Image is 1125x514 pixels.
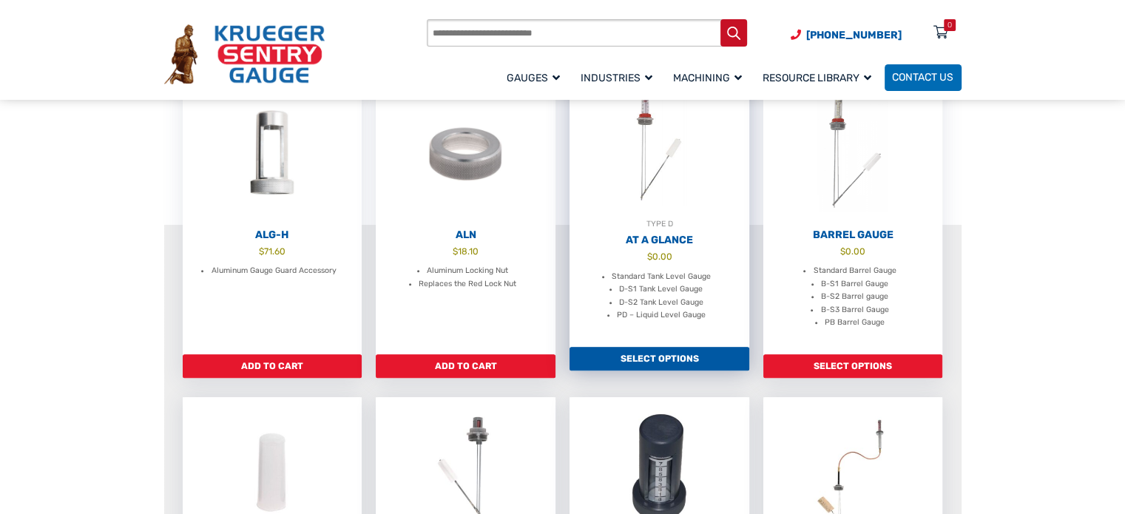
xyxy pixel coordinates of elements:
a: Industries [573,62,666,92]
li: D-S2 Tank Level Gauge [619,296,703,308]
img: Barrel Gauge [763,83,943,226]
li: Replaces the Red Lock Nut [419,277,516,290]
a: TYPE DAt A Glance $0.00 Standard Tank Level Gauge D-S1 Tank Level Gauge D-S2 Tank Level Gauge PD ... [570,75,749,348]
h2: Barrel Gauge [763,229,943,242]
img: Krueger Sentry Gauge [164,24,325,84]
li: PB Barrel Gauge [825,316,885,328]
a: ALN $18.10 Aluminum Locking Nut Replaces the Red Lock Nut [376,83,555,355]
li: Aluminum Gauge Guard Accessory [211,264,336,277]
h2: ALG-H [183,229,362,242]
li: Aluminum Locking Nut [427,264,508,277]
span: $ [453,246,458,257]
li: Standard Tank Level Gauge [612,270,711,283]
bdi: 0.00 [840,246,865,257]
img: At A Glance [570,75,749,218]
img: ALN [376,83,555,226]
li: B-S3 Barrel Gauge [820,303,888,316]
li: PD – Liquid Level Gauge [617,308,706,321]
h2: At A Glance [570,234,749,247]
span: $ [646,251,652,262]
a: Gauges [499,62,573,92]
li: B-S2 Barrel gauge [821,290,888,302]
bdi: 71.60 [259,246,286,257]
h2: ALN [376,229,555,242]
li: B-S1 Barrel Gauge [821,277,888,290]
bdi: 0.00 [646,251,672,262]
bdi: 18.10 [453,246,479,257]
div: 0 [947,19,952,31]
a: Contact Us [885,64,962,91]
a: Barrel Gauge $0.00 Standard Barrel Gauge B-S1 Barrel Gauge B-S2 Barrel gauge B-S3 Barrel Gauge PB... [763,83,943,355]
a: Add to cart: “ALN” [376,354,555,378]
span: [PHONE_NUMBER] [806,29,902,41]
span: Industries [581,72,652,84]
a: Add to cart: “ALG-H” [183,354,362,378]
span: Machining [673,72,742,84]
a: Machining [666,62,755,92]
div: TYPE D [570,217,749,231]
a: Add to cart: “At A Glance” [570,347,749,371]
a: ALG-H $71.60 Aluminum Gauge Guard Accessory [183,83,362,355]
span: Gauges [507,72,560,84]
span: $ [840,246,845,257]
a: Add to cart: “Barrel Gauge” [763,354,943,378]
a: Phone Number (920) 434-8860 [791,27,902,43]
a: Resource Library [755,62,885,92]
li: Standard Barrel Gauge [813,264,896,277]
span: $ [259,246,264,257]
span: Resource Library [763,72,871,84]
img: ALG-OF [183,83,362,226]
span: Contact Us [892,72,953,84]
li: D-S1 Tank Level Gauge [619,283,703,295]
